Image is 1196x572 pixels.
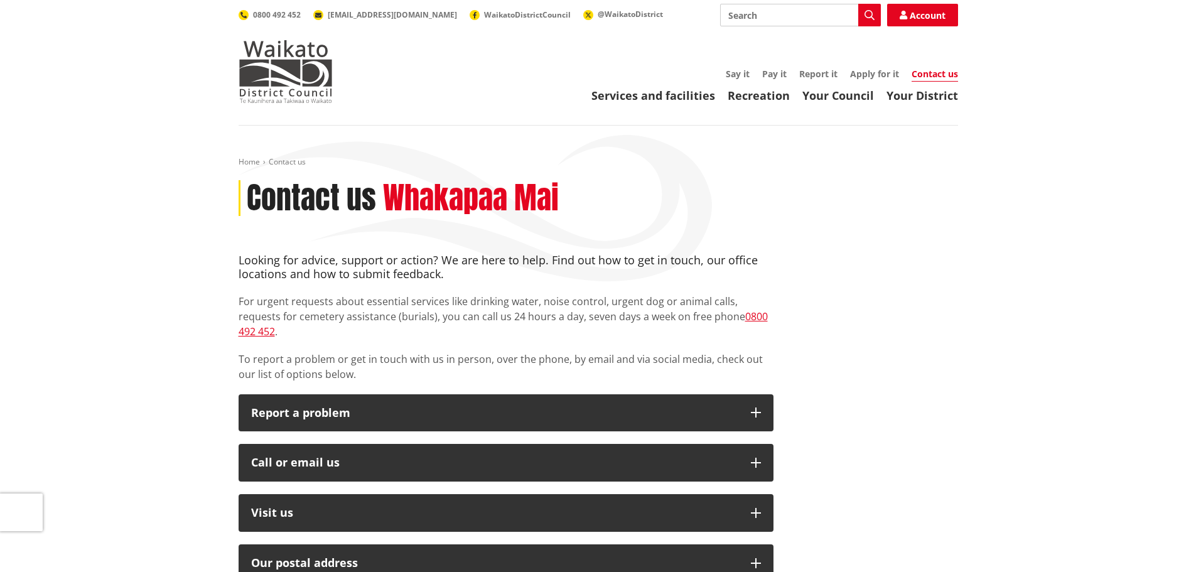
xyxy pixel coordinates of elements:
h1: Contact us [247,180,376,217]
p: For urgent requests about essential services like drinking water, noise control, urgent dog or an... [239,294,773,339]
span: WaikatoDistrictCouncil [484,9,571,20]
button: Report a problem [239,394,773,432]
h4: Looking for advice, support or action? We are here to help. Find out how to get in touch, our off... [239,254,773,281]
span: @WaikatoDistrict [598,9,663,19]
span: Contact us [269,156,306,167]
a: 0800 492 452 [239,310,768,338]
a: Pay it [762,68,787,80]
a: @WaikatoDistrict [583,9,663,19]
a: Home [239,156,260,167]
button: Visit us [239,494,773,532]
a: 0800 492 452 [239,9,301,20]
p: To report a problem or get in touch with us in person, over the phone, by email and via social me... [239,352,773,382]
h2: Whakapaa Mai [383,180,559,217]
button: Call or email us [239,444,773,482]
span: 0800 492 452 [253,9,301,20]
a: Your District [886,88,958,103]
a: Apply for it [850,68,899,80]
img: Waikato District Council - Te Kaunihera aa Takiwaa o Waikato [239,40,333,103]
a: Your Council [802,88,874,103]
a: Recreation [728,88,790,103]
input: Search input [720,4,881,26]
a: [EMAIL_ADDRESS][DOMAIN_NAME] [313,9,457,20]
a: Services and facilities [591,88,715,103]
a: Say it [726,68,750,80]
p: Visit us [251,507,738,519]
h2: Our postal address [251,557,738,569]
div: Call or email us [251,456,738,469]
nav: breadcrumb [239,157,958,168]
a: Account [887,4,958,26]
span: [EMAIL_ADDRESS][DOMAIN_NAME] [328,9,457,20]
a: WaikatoDistrictCouncil [470,9,571,20]
p: Report a problem [251,407,738,419]
a: Contact us [912,68,958,82]
a: Report it [799,68,838,80]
